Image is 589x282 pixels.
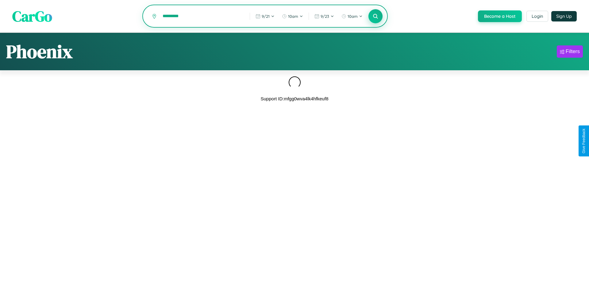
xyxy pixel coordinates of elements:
[348,14,358,19] span: 10am
[566,48,580,55] div: Filters
[338,11,366,21] button: 10am
[6,39,73,64] h1: Phoenix
[12,6,52,26] span: CarGo
[288,14,298,19] span: 10am
[478,10,522,22] button: Become a Host
[551,11,577,21] button: Sign Up
[252,11,278,21] button: 9/21
[526,11,548,22] button: Login
[557,45,583,58] button: Filters
[582,129,586,153] div: Give Feedback
[262,14,270,19] span: 9 / 21
[261,95,329,103] p: Support ID: mfgg0wva4lk4hfkeuf8
[321,14,329,19] span: 9 / 23
[311,11,337,21] button: 9/23
[279,11,306,21] button: 10am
